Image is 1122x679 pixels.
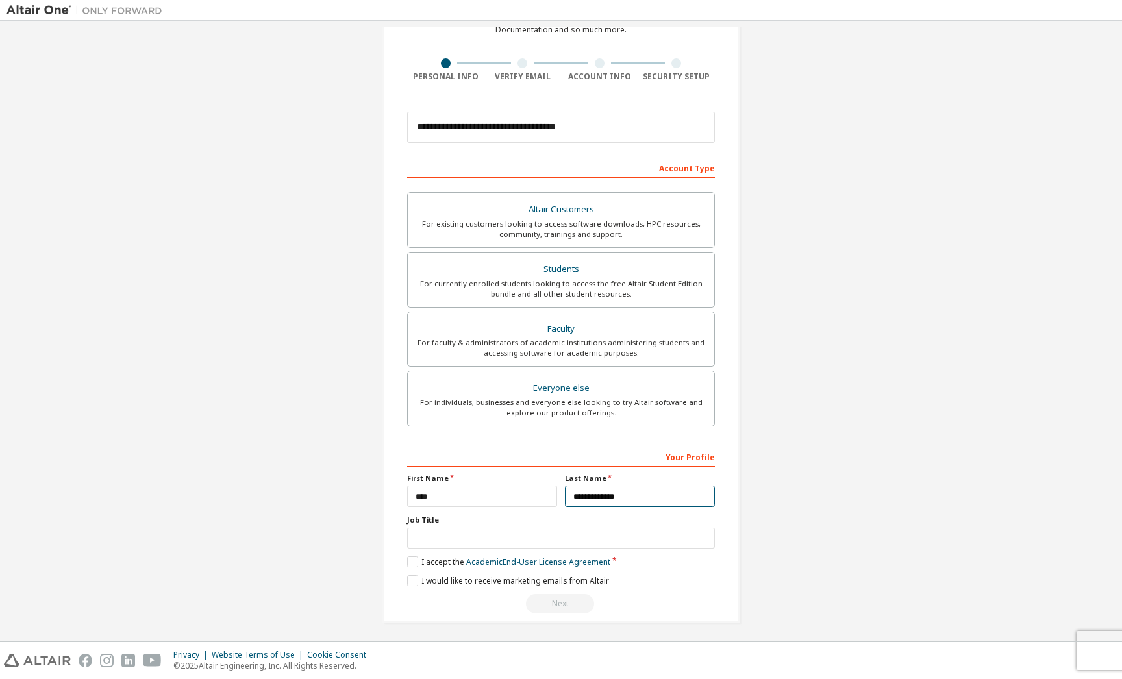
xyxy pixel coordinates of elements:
div: Cookie Consent [307,650,374,660]
label: I would like to receive marketing emails from Altair [407,575,609,586]
div: Students [416,260,706,278]
div: For faculty & administrators of academic institutions administering students and accessing softwa... [416,338,706,358]
img: linkedin.svg [121,654,135,667]
label: Last Name [565,473,715,484]
div: For existing customers looking to access software downloads, HPC resources, community, trainings ... [416,219,706,240]
div: Your Profile [407,446,715,467]
div: Account Type [407,157,715,178]
div: Verify Email [484,71,562,82]
div: Faculty [416,320,706,338]
label: I accept the [407,556,610,567]
div: Website Terms of Use [212,650,307,660]
img: instagram.svg [100,654,114,667]
div: Personal Info [407,71,484,82]
p: © 2025 Altair Engineering, Inc. All Rights Reserved. [173,660,374,671]
a: Academic End-User License Agreement [466,556,610,567]
img: altair_logo.svg [4,654,71,667]
img: facebook.svg [79,654,92,667]
div: Altair Customers [416,201,706,219]
img: youtube.svg [143,654,162,667]
img: Altair One [6,4,169,17]
div: Account Info [561,71,638,82]
div: Everyone else [416,379,706,397]
div: Read and acccept EULA to continue [407,594,715,613]
label: Job Title [407,515,715,525]
label: First Name [407,473,557,484]
div: For currently enrolled students looking to access the free Altair Student Edition bundle and all ... [416,278,706,299]
div: Privacy [173,650,212,660]
div: For individuals, businesses and everyone else looking to try Altair software and explore our prod... [416,397,706,418]
div: Security Setup [638,71,716,82]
